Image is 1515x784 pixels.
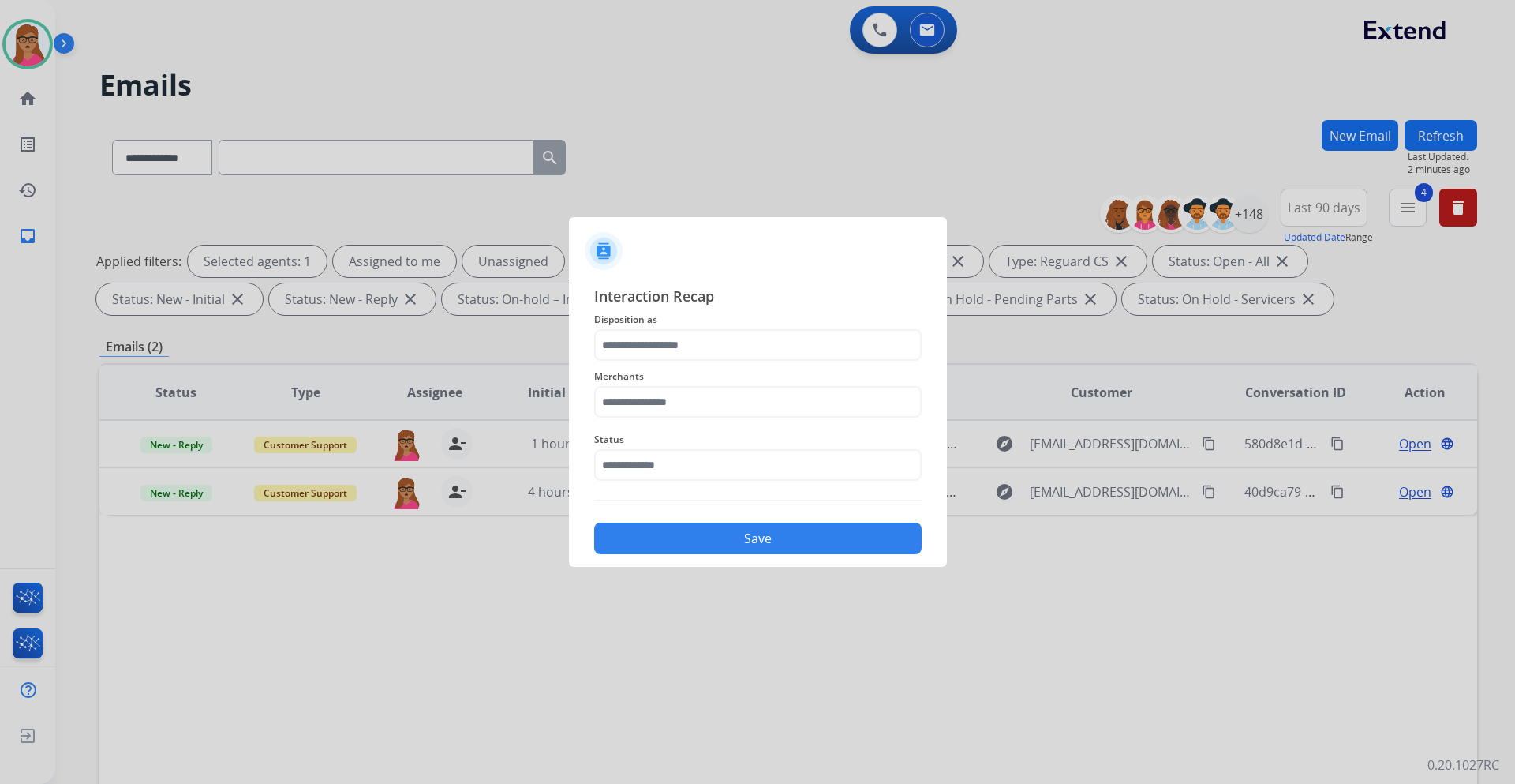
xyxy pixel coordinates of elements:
[594,523,922,554] button: Save
[594,285,922,310] span: Interaction Recap
[585,232,623,270] img: contactIcon
[594,310,922,329] span: Disposition as
[594,430,922,449] span: Status
[594,367,922,386] span: Merchants
[1427,756,1499,775] p: 0.20.1027RC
